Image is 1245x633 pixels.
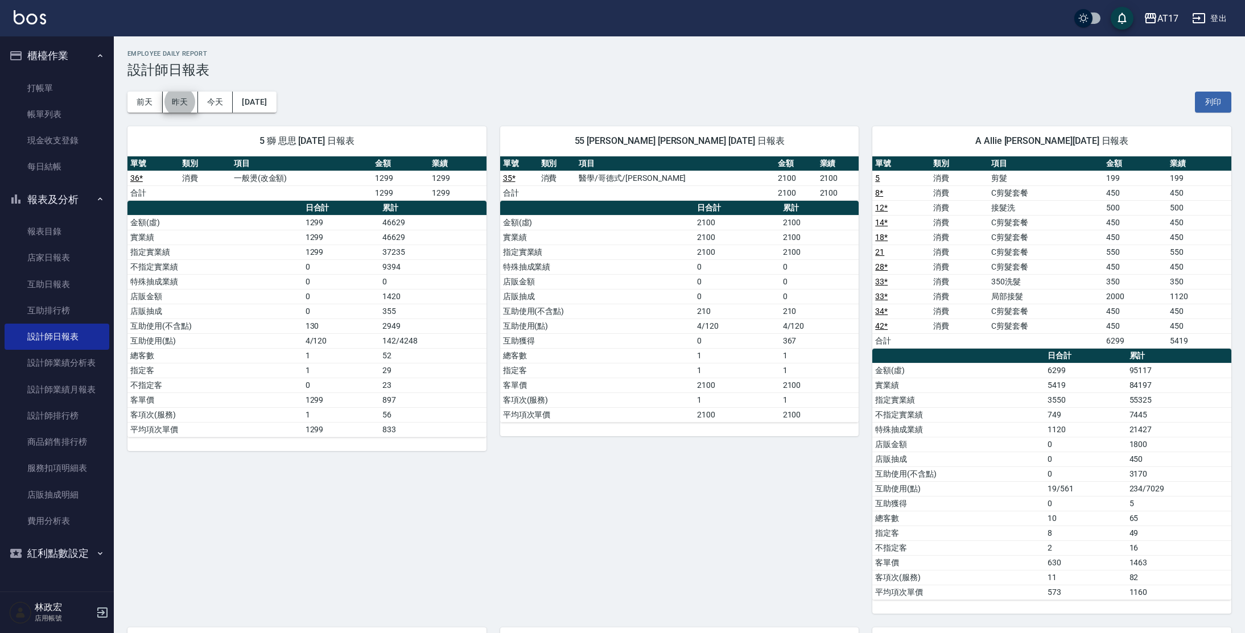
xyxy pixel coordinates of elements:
td: 142/4248 [380,333,486,348]
td: 367 [780,333,859,348]
button: 列印 [1195,92,1231,113]
td: 5419 [1167,333,1231,348]
td: 2100 [780,230,859,245]
td: 199 [1167,171,1231,185]
td: 84197 [1127,378,1231,392]
span: 5 獅 思思 [DATE] 日報表 [141,135,473,147]
td: C剪髮套餐 [988,230,1103,245]
th: 項目 [231,156,372,171]
td: 573 [1045,585,1126,599]
td: 52 [380,348,486,363]
h5: 林政宏 [35,602,93,613]
td: 897 [380,392,486,407]
td: 總客數 [500,348,694,363]
a: 服務扣項明細表 [5,455,109,481]
button: 前天 [127,92,163,113]
td: 2100 [775,185,817,200]
td: 店販金額 [872,437,1045,452]
td: 指定實業績 [500,245,694,259]
td: 9394 [380,259,486,274]
th: 業績 [817,156,859,171]
a: 設計師業績分析表 [5,350,109,376]
td: 接髮洗 [988,200,1103,215]
td: 消費 [930,230,988,245]
td: 16 [1127,540,1231,555]
td: C剪髮套餐 [988,318,1103,333]
td: 0 [303,289,380,304]
td: 1120 [1167,289,1231,304]
p: 店用帳號 [35,613,93,623]
td: 不指定實業績 [127,259,303,274]
td: 指定客 [127,363,303,378]
a: 5 [875,173,880,183]
th: 累計 [780,201,859,216]
td: 0 [1045,496,1126,511]
button: 櫃檯作業 [5,41,109,71]
td: 450 [1127,452,1231,466]
td: 6299 [1103,333,1168,348]
a: 報表目錄 [5,218,109,245]
td: 0 [694,259,780,274]
td: 450 [1103,230,1168,245]
a: 帳單列表 [5,101,109,127]
table: a dense table [500,201,859,423]
td: 1299 [303,245,380,259]
th: 金額 [1103,156,1168,171]
th: 累計 [1127,349,1231,363]
td: 店販金額 [127,289,303,304]
td: 0 [303,304,380,318]
button: 紅利點數設定 [5,539,109,568]
td: 指定實業績 [872,392,1045,407]
td: 2100 [780,245,859,259]
td: 2000 [1103,289,1168,304]
td: 不指定客 [872,540,1045,555]
button: AT17 [1139,7,1183,30]
td: 1 [780,348,859,363]
td: 合計 [500,185,538,200]
td: 2100 [775,171,817,185]
td: 2949 [380,318,486,333]
a: 店家日報表 [5,245,109,271]
td: 客單價 [127,392,303,407]
td: 消費 [930,215,988,230]
td: 2100 [694,230,780,245]
td: 互助使用(不含點) [500,304,694,318]
td: 4/120 [780,318,859,333]
td: 1 [780,363,859,378]
td: 1299 [429,185,486,200]
a: 每日結帳 [5,154,109,180]
td: 消費 [930,200,988,215]
button: 登出 [1188,8,1231,29]
td: 互助使用(不含點) [872,466,1045,481]
td: 56 [380,407,486,422]
td: 2100 [780,215,859,230]
th: 單號 [872,156,930,171]
a: 互助日報表 [5,271,109,297]
td: 合計 [872,333,930,348]
td: 2100 [694,215,780,230]
td: 0 [1045,466,1126,481]
td: 355 [380,304,486,318]
td: 450 [1103,215,1168,230]
td: 特殊抽成業績 [127,274,303,289]
td: 客單價 [500,378,694,392]
td: 550 [1103,245,1168,259]
td: 95117 [1127,363,1231,378]
td: 0 [780,289,859,304]
td: 合計 [127,185,179,200]
td: C剪髮套餐 [988,215,1103,230]
td: 49 [1127,526,1231,540]
td: 0 [780,274,859,289]
img: Logo [14,10,46,24]
td: 833 [380,422,486,437]
a: 打帳單 [5,75,109,101]
td: 0 [694,289,780,304]
td: 1299 [372,185,429,200]
td: 55325 [1127,392,1231,407]
td: 消費 [930,289,988,304]
td: 消費 [930,171,988,185]
td: 互助使用(不含點) [127,318,303,333]
td: 0 [303,259,380,274]
th: 業績 [1167,156,1231,171]
td: 消費 [930,259,988,274]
